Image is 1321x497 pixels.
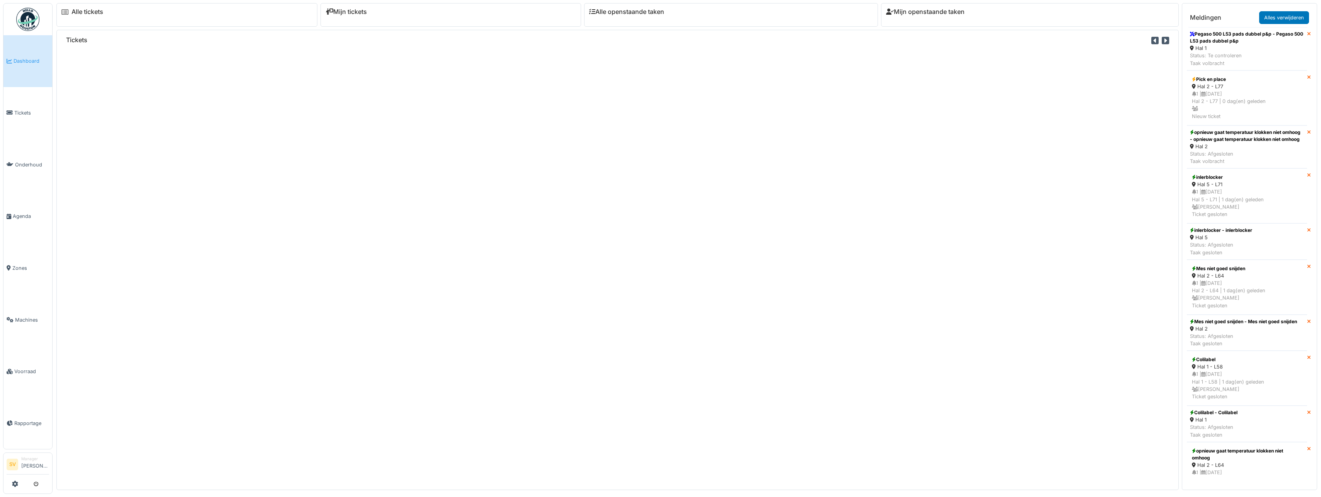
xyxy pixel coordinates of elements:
div: 1 | [DATE] Hal 2 - L64 | 1 dag(en) geleden [PERSON_NAME] Ticket gesloten [1192,279,1302,309]
div: Status: Afgesloten Taak gesloten [1190,241,1252,256]
a: Voorraad [3,346,52,398]
div: Colilabel - Colilabel [1190,409,1237,416]
a: Rapportage [3,398,52,449]
div: Hal 5 [1190,234,1252,241]
a: Alle tickets [72,8,103,15]
div: opnieuw gaat temperatuur klokken niet omhoog - opnieuw gaat temperatuur klokken niet omhoog [1190,129,1304,143]
a: Onderhoud [3,139,52,190]
a: Tickets [3,87,52,139]
a: SV Manager[PERSON_NAME] [7,456,49,475]
a: Pick en place Hal 2 - L77 1 |[DATE]Hal 2 - L77 | 0 dag(en) geleden Nieuw ticket [1187,70,1307,125]
a: Colilabel - Colilabel Hal 1 Status: AfgeslotenTaak gesloten [1187,406,1307,442]
div: Status: Afgesloten Taak volbracht [1190,150,1304,165]
div: opnieuw gaat temperatuur klokken niet omhoog [1192,447,1302,461]
div: Status: Afgesloten Taak gesloten [1190,332,1297,347]
span: Rapportage [14,420,49,427]
div: 1 | [DATE] Hal 1 - L58 | 1 dag(en) geleden [PERSON_NAME] Ticket gesloten [1192,370,1302,400]
span: Zones [12,264,49,272]
a: Alles verwijderen [1259,11,1309,24]
div: Mes niet goed snijden [1192,265,1302,272]
div: Status: Afgesloten Taak gesloten [1190,423,1237,438]
div: Pick en place [1192,76,1302,83]
div: Manager [21,456,49,462]
div: Hal 5 - L71 [1192,181,1302,188]
div: inlerblocker [1192,174,1302,181]
div: inlerblocker - inlerblocker [1190,227,1252,234]
a: Agenda [3,190,52,242]
span: Agenda [13,213,49,220]
a: Machines [3,294,52,346]
a: Mes niet goed snijden Hal 2 - L64 1 |[DATE]Hal 2 - L64 | 1 dag(en) geleden [PERSON_NAME]Ticket ge... [1187,260,1307,315]
div: Hal 2 - L64 [1192,461,1302,469]
span: Tickets [14,109,49,117]
div: Hal 2 - L64 [1192,272,1302,279]
span: Onderhoud [15,161,49,168]
a: inlerblocker - inlerblocker Hal 5 Status: AfgeslotenTaak gesloten [1187,223,1307,260]
a: Colilabel Hal 1 - L58 1 |[DATE]Hal 1 - L58 | 1 dag(en) geleden [PERSON_NAME]Ticket gesloten [1187,351,1307,406]
a: Alle openstaande taken [589,8,664,15]
a: Mijn tickets [326,8,367,15]
img: Badge_color-CXgf-gQk.svg [16,8,39,31]
span: Voorraad [14,368,49,375]
a: Mes niet goed snijden - Mes niet goed snijden Hal 2 Status: AfgeslotenTaak gesloten [1187,315,1307,351]
div: Hal 2 [1190,325,1297,332]
div: Mes niet goed snijden - Mes niet goed snijden [1190,318,1297,325]
h6: Tickets [66,36,87,44]
a: Mijn openstaande taken [886,8,965,15]
a: inlerblocker Hal 5 - L71 1 |[DATE]Hal 5 - L71 | 1 dag(en) geleden [PERSON_NAME]Ticket gesloten [1187,168,1307,223]
div: Colilabel [1192,356,1302,363]
span: Machines [15,316,49,324]
li: [PERSON_NAME] [21,456,49,473]
h6: Meldingen [1190,14,1221,21]
div: Hal 1 [1190,45,1304,52]
div: Status: Te controleren Taak volbracht [1190,52,1304,67]
div: 1 | [DATE] Hal 2 - L77 | 0 dag(en) geleden Nieuw ticket [1192,90,1302,120]
a: Dashboard [3,35,52,87]
a: opnieuw gaat temperatuur klokken niet omhoog - opnieuw gaat temperatuur klokken niet omhoog Hal 2... [1187,125,1307,169]
div: Hal 2 [1190,143,1304,150]
div: Pegaso 500 L53 pads dubbel p&p - Pegaso 500 L53 pads dubbel p&p [1190,31,1304,45]
div: Hal 1 - L58 [1192,363,1302,370]
a: Pegaso 500 L53 pads dubbel p&p - Pegaso 500 L53 pads dubbel p&p Hal 1 Status: Te controlerenTaak ... [1187,27,1307,70]
span: Dashboard [14,57,49,65]
div: Hal 2 - L77 [1192,83,1302,90]
a: Zones [3,242,52,294]
div: 1 | [DATE] Hal 5 - L71 | 1 dag(en) geleden [PERSON_NAME] Ticket gesloten [1192,188,1302,218]
div: Hal 1 [1190,416,1237,423]
li: SV [7,459,18,470]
